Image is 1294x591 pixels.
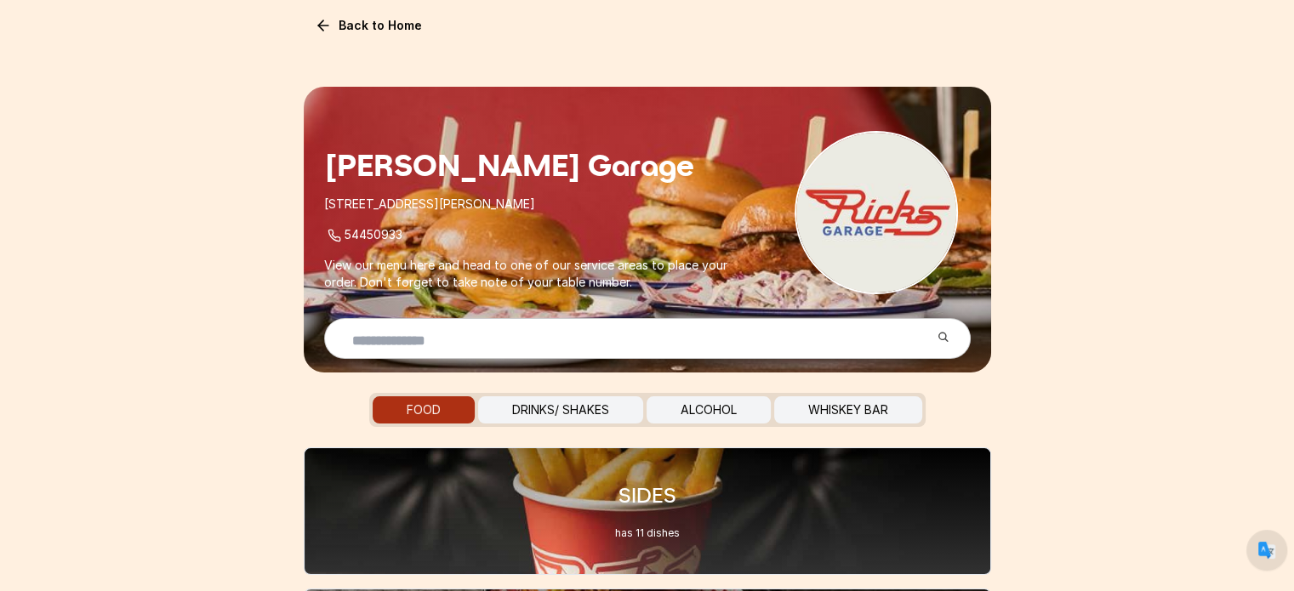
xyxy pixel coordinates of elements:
p: has 11 dishes [615,526,680,540]
h1: [PERSON_NAME] Garage [324,148,742,182]
p: [STREET_ADDRESS][PERSON_NAME] [324,196,742,213]
button: FOOD [373,396,475,423]
a: Back to Home [304,12,433,39]
img: default.png [1258,542,1275,559]
p: View our menu here and head to one of our service areas to place your order. Don't forget to take... [324,257,742,291]
button: WHISKEY BAR [774,396,922,423]
button: DRINKS/ SHAKES [478,396,643,423]
p: 54450933 [324,226,742,243]
img: Restaurant Logo [795,131,958,294]
h1: SIDES [615,482,680,509]
button: ALCOHOL [647,396,771,423]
